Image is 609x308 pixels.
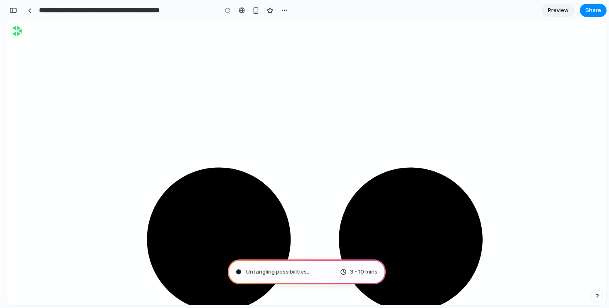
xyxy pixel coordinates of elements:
[350,268,377,276] span: 3 - 10 mins
[580,4,607,17] button: Share
[548,6,569,15] span: Preview
[246,268,309,276] span: Untangling possibilities ..
[542,4,575,17] a: Preview
[3,3,17,17] img: Logo
[585,6,601,15] span: Share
